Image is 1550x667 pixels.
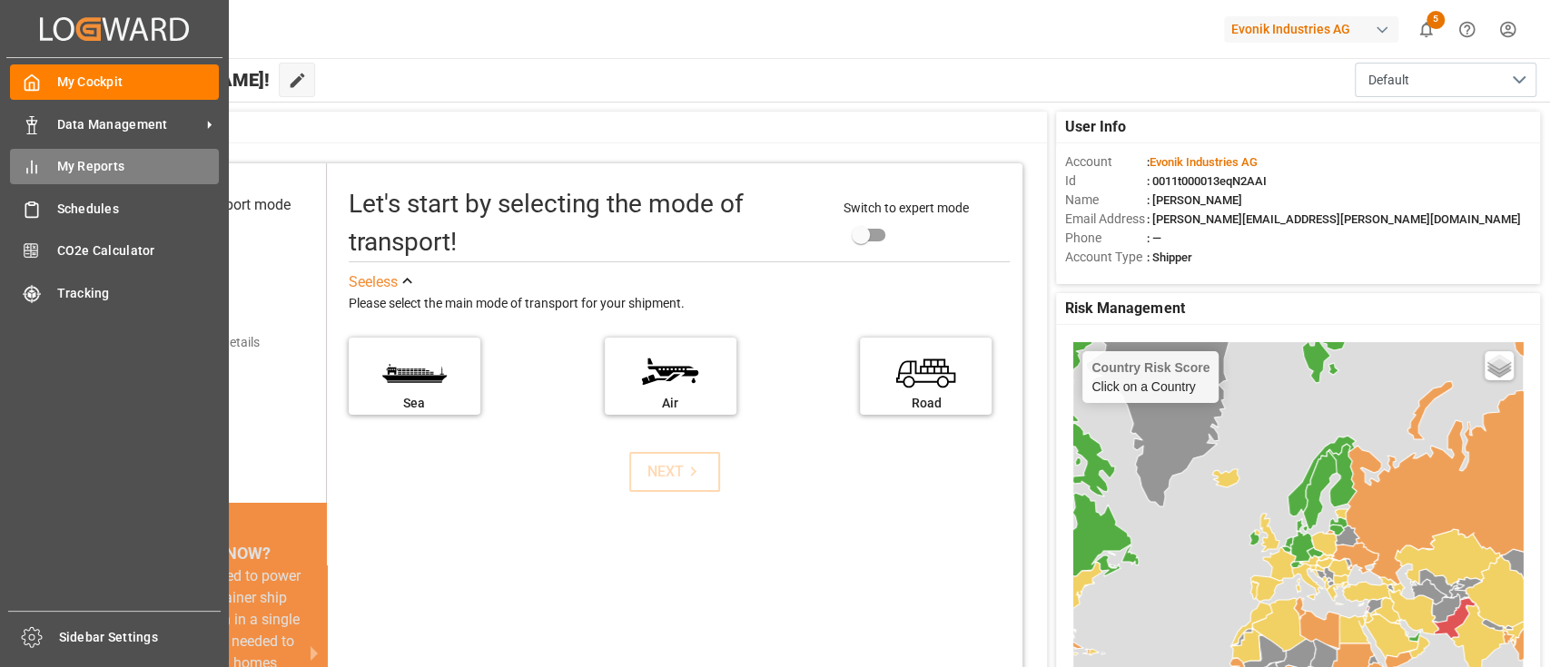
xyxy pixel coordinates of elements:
span: Id [1065,172,1147,191]
span: 5 [1427,11,1445,29]
span: Default [1368,71,1409,90]
div: Please select the main mode of transport for your shipment. [349,293,1011,315]
span: Switch to expert mode [844,201,969,215]
div: Select transport mode [150,194,291,216]
div: Air [614,394,727,413]
span: Risk Management [1065,298,1184,319]
span: Email Address [1065,210,1147,229]
button: NEXT [629,452,720,492]
span: : Shipper [1147,250,1192,264]
div: Road [869,394,982,413]
button: Evonik Industries AG [1224,12,1406,46]
span: User Info [1065,116,1126,138]
span: Account [1065,152,1147,172]
a: My Cockpit [10,64,219,100]
span: : [1147,155,1258,169]
h4: Country Risk Score [1091,360,1209,375]
span: Name [1065,191,1147,210]
div: Sea [358,394,471,413]
div: Evonik Industries AG [1224,16,1398,43]
span: Evonik Industries AG [1150,155,1258,169]
span: : [PERSON_NAME] [1147,193,1242,207]
span: Sidebar Settings [59,628,222,647]
div: See less [349,271,398,293]
div: Click on a Country [1091,360,1209,394]
button: show 5 new notifications [1406,9,1446,50]
a: CO2e Calculator [10,233,219,269]
span: : [PERSON_NAME][EMAIL_ADDRESS][PERSON_NAME][DOMAIN_NAME] [1147,212,1521,226]
span: CO2e Calculator [57,241,220,260]
div: NEXT [647,461,703,483]
button: Help Center [1446,9,1487,50]
span: Schedules [57,200,220,219]
a: My Reports [10,149,219,184]
span: Account Type [1065,248,1147,267]
a: Schedules [10,191,219,226]
span: My Cockpit [57,73,220,92]
button: open menu [1355,63,1536,97]
a: Layers [1485,351,1514,380]
span: My Reports [57,157,220,176]
span: : 0011t000013eqN2AAI [1147,174,1267,188]
div: Let's start by selecting the mode of transport! [349,185,825,261]
span: Phone [1065,229,1147,248]
span: Tracking [57,284,220,303]
a: Tracking [10,275,219,310]
span: : — [1147,231,1161,245]
span: Data Management [57,115,201,134]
